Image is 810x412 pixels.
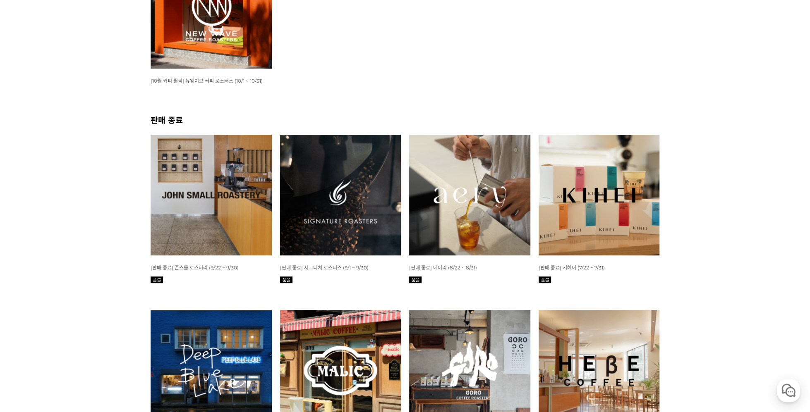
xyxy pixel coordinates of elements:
[280,276,292,283] img: 품절
[409,264,477,271] a: [판매 종료] 에어리 (8/22 ~ 8/31)
[539,135,660,256] img: 7월 커피 스몰 월픽 키헤이
[151,78,263,84] span: [10월 커피 월픽] 뉴웨이브 커피 로스터스 (10/1 ~ 10/31)
[539,264,605,271] span: [판매 종료] 키헤이 (7/22 ~ 7/31)
[539,276,551,283] img: 품절
[26,274,31,281] span: 홈
[280,264,369,271] a: [판매 종료] 시그니쳐 로스터스 (9/1 ~ 9/30)
[409,135,530,256] img: 8월 커피 스몰 월픽 에어리
[280,264,369,271] span: [판매 종료] 시그니쳐 로스터스 (9/1 ~ 9/30)
[76,275,86,281] span: 대화
[107,262,159,283] a: 설정
[55,262,107,283] a: 대화
[151,264,239,271] a: [판매 종료] 존스몰 로스터리 (9/22 ~ 9/30)
[539,264,605,271] a: [판매 종료] 키헤이 (7/22 ~ 7/31)
[151,276,163,283] img: 품절
[2,262,55,283] a: 홈
[151,264,239,271] span: [판매 종료] 존스몰 로스터리 (9/22 ~ 9/30)
[409,276,422,283] img: 품절
[151,135,272,256] img: [판매 종료] 존스몰 로스터리 (9/22 ~ 9/30)
[151,77,263,84] a: [10월 커피 월픽] 뉴웨이브 커피 로스터스 (10/1 ~ 10/31)
[151,114,659,126] h2: 판매 종료
[128,274,138,281] span: 설정
[409,264,477,271] span: [판매 종료] 에어리 (8/22 ~ 8/31)
[280,135,401,256] img: [판매 종료] 시그니쳐 로스터스 (9/1 ~ 9/30)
